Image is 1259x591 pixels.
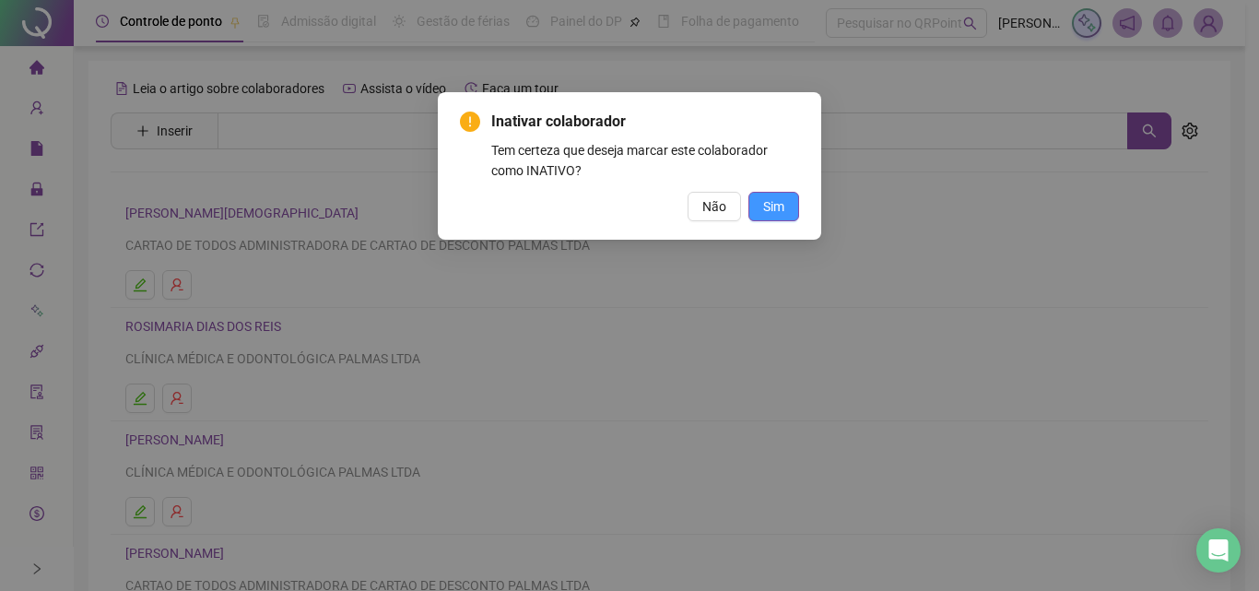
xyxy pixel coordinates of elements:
[491,112,626,130] span: Inativar colaborador
[491,143,768,178] span: Tem certeza que deseja marcar este colaborador como INATIVO?
[460,112,480,132] span: exclamation-circle
[748,192,799,221] button: Sim
[763,196,784,217] span: Sim
[1196,528,1241,573] div: Open Intercom Messenger
[702,196,726,217] span: Não
[688,192,741,221] button: Não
